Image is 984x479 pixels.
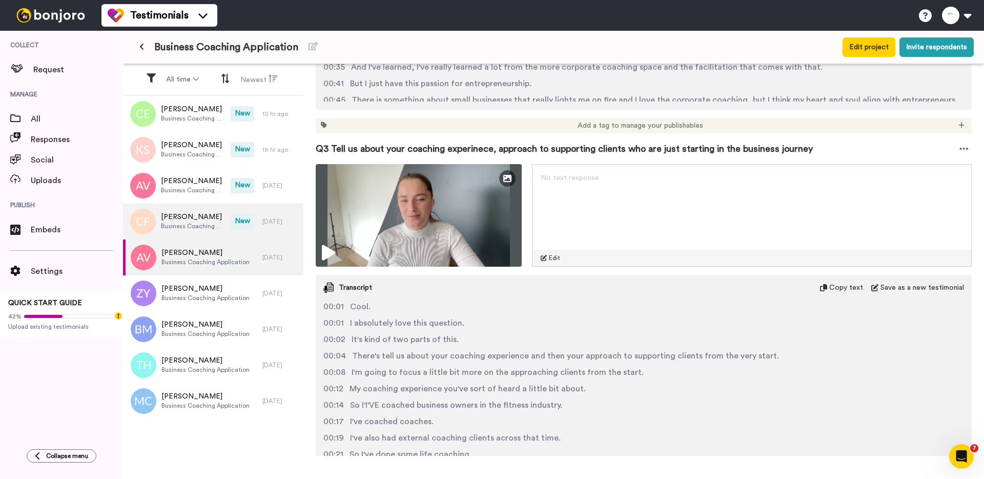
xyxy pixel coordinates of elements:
[27,449,96,463] button: Collapse menu
[262,182,298,190] div: [DATE]
[541,174,599,182] span: No text response
[323,77,344,90] span: 00:41
[323,448,343,461] span: 00:21
[123,96,303,132] a: [PERSON_NAME]Business Coaching ApplicationNew10 hr ago
[350,432,561,444] span: I've also had external coaching clients across that time.
[131,316,156,342] img: bm.png
[31,113,123,125] span: All
[262,146,298,154] div: 19 hr ago
[123,311,303,347] a: [PERSON_NAME]Business Coaching Application[DATE]
[231,178,254,193] span: New
[161,402,250,410] span: Business Coaching Application
[323,399,344,411] span: 00:14
[231,106,254,122] span: New
[154,40,298,54] span: Business Coaching Application
[161,284,250,294] span: [PERSON_NAME]
[262,110,298,118] div: 10 hr ago
[350,399,562,411] span: So I'I'VE coached business owners in the fitness industry.
[316,142,813,156] span: Q3 Tell us about your coaching experinece, approach to supporting clients who are just starting i...
[352,350,779,362] span: There's tell us about your coaching experience and then your approach to supporting clients from ...
[160,70,205,89] button: All time
[123,204,303,239] a: [PERSON_NAME]Business Coaching ApplicationNew[DATE]
[8,312,22,321] span: 42%
[323,283,334,293] img: transcript.svg
[352,366,644,378] span: I'm going to focus a little bit more on the approaching clients from the start.
[161,248,250,258] span: [PERSON_NAME]
[262,289,298,297] div: [DATE]
[316,164,522,267] img: 5e34b364-dde3-4f8a-a2b1-4968c057fb30-thumbnail_full-1757724194.jpg
[323,350,346,362] span: 00:04
[33,64,123,76] span: Request
[12,8,89,23] img: bj-logo-header-white.svg
[323,366,345,378] span: 00:08
[130,173,156,198] img: av.png
[350,317,464,329] span: I absolutely love this question.
[352,333,459,346] span: It's kind of two parts of this.
[131,388,156,414] img: mc.png
[234,70,284,89] button: Newest
[130,137,156,163] img: ks.png
[31,133,123,146] span: Responses
[323,432,344,444] span: 00:19
[31,174,123,187] span: Uploads
[161,104,225,114] span: [PERSON_NAME]
[161,212,225,222] span: [PERSON_NAME]
[262,361,298,369] div: [DATE]
[161,330,250,338] span: Business Coaching Application
[123,168,303,204] a: [PERSON_NAME]Business Coaching ApplicationNew[DATE]
[161,186,225,194] span: Business Coaching Application
[108,7,124,24] img: tm-color.svg
[578,121,703,131] span: Add a tag to manage your publishables
[350,448,471,461] span: So I've done some life coaching.
[350,301,371,313] span: Cool.
[880,283,964,293] span: Save as a new testimonial
[161,258,250,266] span: Business Coaching Application
[131,245,156,270] img: av.png
[899,37,974,57] button: Invite respondents
[262,397,298,405] div: [DATE]
[350,383,586,395] span: My coaching experience you've sort of heard a little bit about.
[131,352,156,378] img: th.png
[323,383,343,395] span: 00:12
[323,317,344,329] span: 00:01
[843,37,895,57] button: Edit project
[161,176,225,186] span: [PERSON_NAME]
[31,265,123,277] span: Settings
[161,294,250,302] span: Business Coaching Application
[949,444,974,469] iframe: Intercom live chat
[231,142,254,157] span: New
[123,383,303,419] a: [PERSON_NAME]Business Coaching Application[DATE]
[161,222,225,230] span: Business Coaching Application
[970,444,978,452] span: 7
[31,154,123,166] span: Social
[161,355,250,366] span: [PERSON_NAME]
[829,283,863,293] span: Copy text
[351,61,823,73] span: And I've learned, I've really learned a lot from the more corporate coaching space and the facili...
[131,281,156,306] img: zy.png
[352,94,957,106] span: There is something about small businesses that really lights me on fire and I love the corporate ...
[350,77,531,90] span: But I just have this passion for entrepreneurship.
[161,150,225,158] span: Business Coaching Application
[46,452,88,460] span: Collapse menu
[130,101,156,127] img: ce.png
[339,283,372,293] span: Transcript
[323,94,345,106] span: 00:45
[262,325,298,333] div: [DATE]
[114,311,123,321] div: Tooltip anchor
[161,391,250,402] span: [PERSON_NAME]
[161,320,250,330] span: [PERSON_NAME]
[130,8,189,23] span: Testimonials
[262,217,298,226] div: [DATE]
[161,114,225,123] span: Business Coaching Application
[323,333,345,346] span: 00:02
[31,224,123,236] span: Embeds
[323,301,344,313] span: 00:01
[323,415,344,428] span: 00:17
[123,275,303,311] a: [PERSON_NAME]Business Coaching Application[DATE]
[549,254,560,262] span: Edit
[231,214,254,229] span: New
[161,140,225,150] span: [PERSON_NAME]
[123,347,303,383] a: [PERSON_NAME]Business Coaching Application[DATE]
[323,61,345,73] span: 00:35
